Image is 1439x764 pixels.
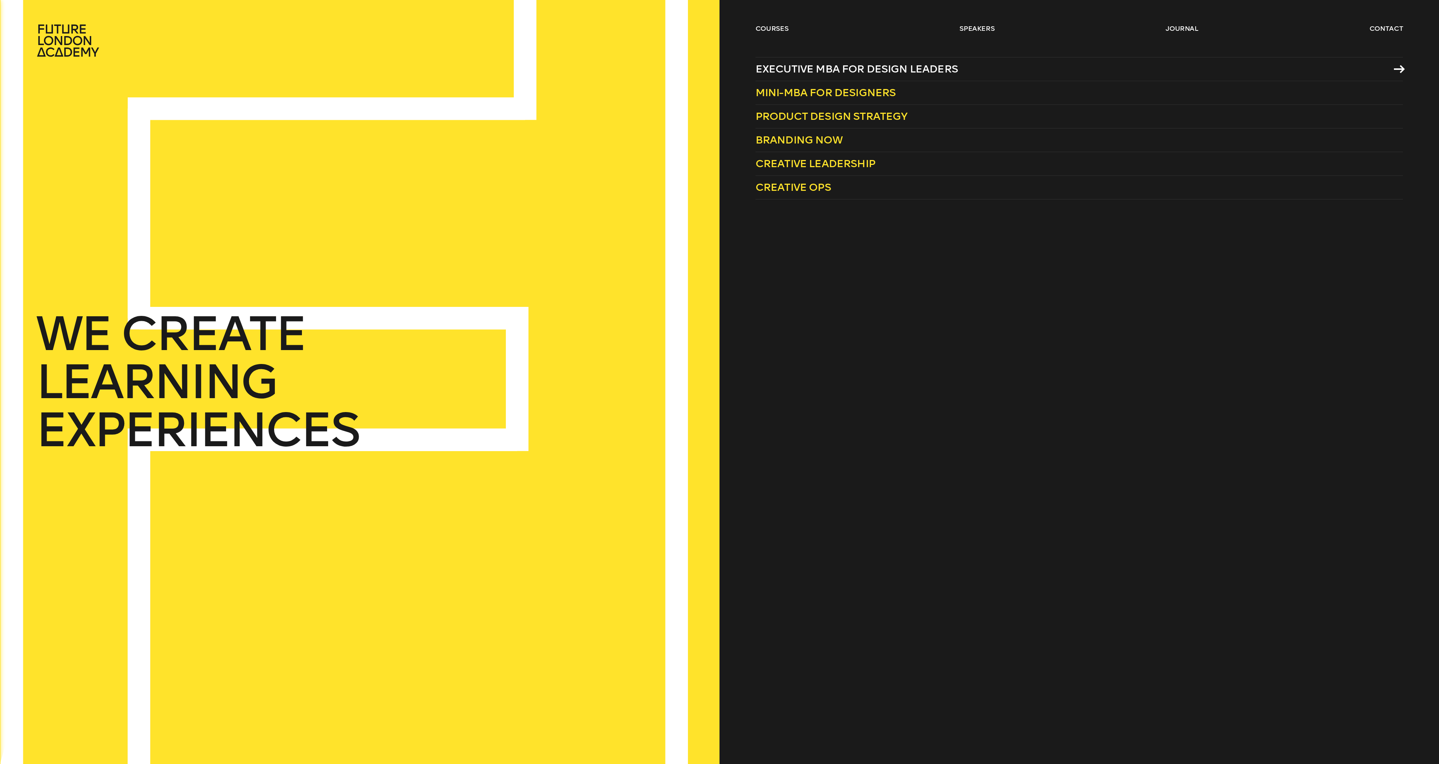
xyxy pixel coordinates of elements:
span: Product Design Strategy [756,110,908,122]
a: Creative Ops [756,176,1403,199]
a: Executive MBA for Design Leaders [756,57,1403,81]
a: journal [1166,24,1198,33]
a: Creative Leadership [756,152,1403,176]
a: speakers [959,24,994,33]
span: Branding Now [756,134,843,146]
a: Branding Now [756,128,1403,152]
span: Creative Leadership [756,157,875,170]
span: Creative Ops [756,181,831,193]
span: Executive MBA for Design Leaders [756,63,958,75]
a: courses [756,24,789,33]
a: Product Design Strategy [756,105,1403,128]
span: Mini-MBA for Designers [756,86,896,99]
a: Mini-MBA for Designers [756,81,1403,105]
a: contact [1370,24,1403,33]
